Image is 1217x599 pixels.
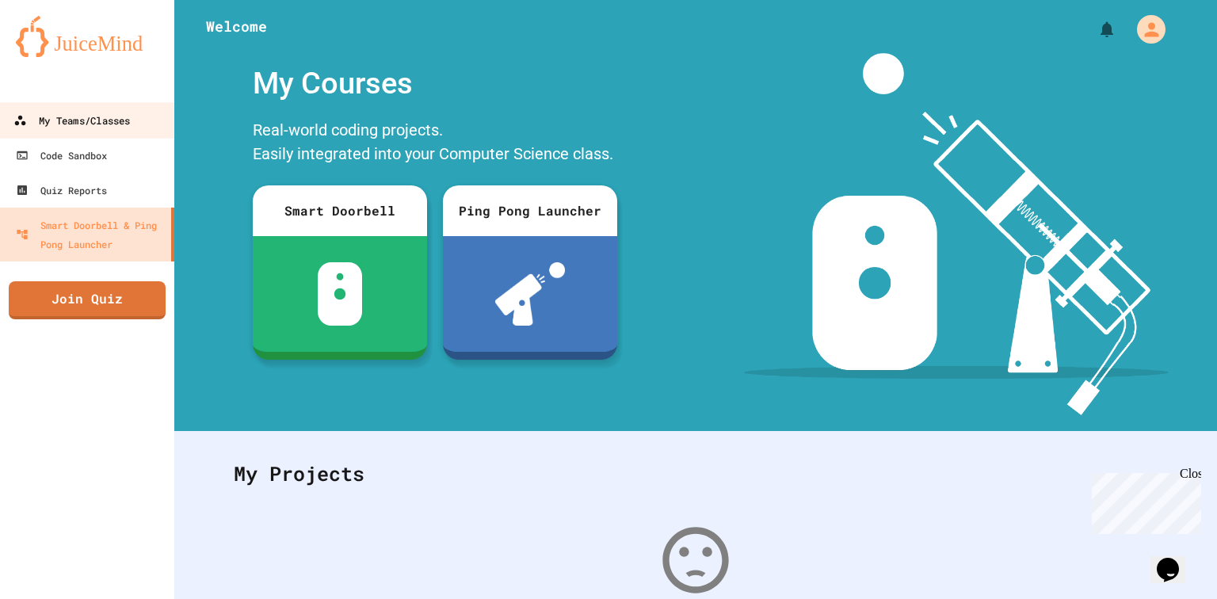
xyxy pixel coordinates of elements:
div: Real-world coding projects. Easily integrated into your Computer Science class. [245,114,625,174]
div: Code Sandbox [16,146,107,165]
div: Smart Doorbell [253,185,427,236]
div: My Courses [245,53,625,114]
img: ppl-with-ball.png [495,262,566,326]
iframe: chat widget [1085,467,1201,534]
a: Join Quiz [9,281,166,319]
div: My Projects [218,443,1173,505]
div: Smart Doorbell & Ping Pong Launcher [16,216,165,254]
div: Quiz Reports [16,181,107,200]
img: banner-image-my-projects.png [744,53,1169,415]
img: logo-orange.svg [16,16,158,57]
div: Chat with us now!Close [6,6,109,101]
iframe: chat widget [1150,536,1201,583]
div: Ping Pong Launcher [443,185,617,236]
div: My Account [1120,11,1169,48]
img: sdb-white.svg [318,262,363,326]
div: My Teams/Classes [13,111,130,131]
div: My Notifications [1068,16,1120,43]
